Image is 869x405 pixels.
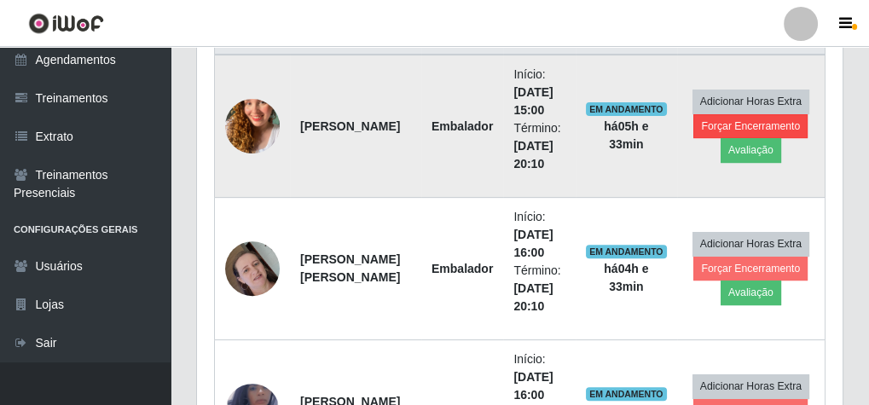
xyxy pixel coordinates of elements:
time: [DATE] 20:10 [513,139,553,171]
strong: há 05 h e 33 min [604,119,648,151]
strong: Embalador [432,262,493,275]
li: Término: [513,262,565,315]
img: CoreUI Logo [28,13,104,34]
strong: [PERSON_NAME] [300,119,400,133]
span: EM ANDAMENTO [586,387,667,401]
time: [DATE] 16:00 [513,228,553,259]
button: Adicionar Horas Extra [692,374,809,398]
strong: há 04 h e 33 min [604,262,648,293]
li: Início: [513,66,565,119]
button: Avaliação [721,138,781,162]
button: Forçar Encerramento [693,114,808,138]
strong: Embalador [432,119,493,133]
img: 1751464459440.jpeg [225,78,280,175]
img: 1694555706443.jpeg [225,220,280,317]
time: [DATE] 15:00 [513,85,553,117]
strong: [PERSON_NAME] [PERSON_NAME] [300,252,400,284]
span: EM ANDAMENTO [586,102,667,116]
button: Adicionar Horas Extra [692,90,809,113]
span: EM ANDAMENTO [586,245,667,258]
time: [DATE] 20:10 [513,281,553,313]
button: Forçar Encerramento [693,257,808,281]
time: [DATE] 16:00 [513,370,553,402]
button: Adicionar Horas Extra [692,232,809,256]
li: Início: [513,208,565,262]
li: Início: [513,350,565,404]
button: Avaliação [721,281,781,304]
li: Término: [513,119,565,173]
